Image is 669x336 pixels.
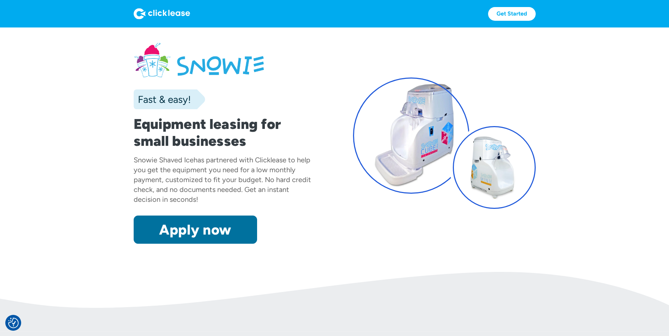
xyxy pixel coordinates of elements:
[134,156,194,164] div: Snowie Shaved Ice
[134,8,190,19] img: Logo
[134,216,257,244] a: Apply now
[134,156,311,204] div: has partnered with Clicklease to help you get the equipment you need for a low monthly payment, c...
[488,7,536,21] a: Get Started
[8,318,19,328] img: Revisit consent button
[8,318,19,328] button: Consent Preferences
[134,92,191,106] div: Fast & easy!
[134,116,316,149] h1: Equipment leasing for small businesses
